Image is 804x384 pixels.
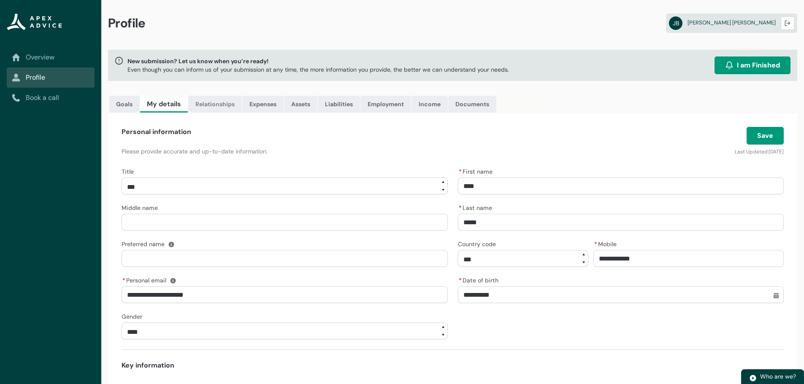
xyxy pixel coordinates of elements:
label: Middle name [122,202,161,212]
button: Save [747,127,784,145]
img: play.svg [749,374,757,382]
a: Goals [109,96,140,113]
a: Liabilities [318,96,360,113]
span: Gender [122,313,142,320]
a: Book a call [12,93,89,103]
button: Logout [781,16,794,30]
a: Assets [284,96,317,113]
label: First name [458,166,496,176]
p: Even though you can inform us of your submission at any time, the more information you provide, t... [127,65,509,74]
abbr: required [459,168,462,175]
a: Employment [360,96,411,113]
a: Relationships [188,96,242,113]
a: Overview [12,52,89,62]
h4: Personal information [122,127,191,137]
a: Documents [448,96,496,113]
nav: Sub page [7,47,95,108]
img: alarm.svg [725,61,734,70]
a: JB[PERSON_NAME] [PERSON_NAME] [666,13,797,33]
span: I am Finished [737,60,780,70]
h4: Key information [122,360,784,371]
label: Mobile [593,238,620,248]
span: Who are we? [760,373,796,380]
span: Title [122,168,134,175]
p: Please provide accurate and up-to-date information. [122,147,560,156]
label: Date of birth [458,274,502,285]
lightning-formatted-date-time: [DATE] [769,148,784,155]
span: Profile [108,15,146,31]
abbr: required [459,277,462,284]
label: Personal email [122,274,170,285]
a: My details [140,96,188,113]
abbr: required [594,240,597,248]
img: Apex Advice Group [7,13,62,30]
abbr: required [459,204,462,212]
abbr: JB [669,16,682,30]
span: New submission? Let us know when you’re ready! [127,57,509,65]
a: Income [411,96,448,113]
a: Expenses [242,96,284,113]
span: Country code [458,240,496,248]
abbr: required [122,277,125,284]
label: Preferred name [122,238,168,248]
a: Profile [12,73,89,83]
lightning-formatted-text: Last Updated: [735,148,769,155]
button: I am Finished [715,56,790,74]
label: Last name [458,202,495,212]
span: [PERSON_NAME] [PERSON_NAME] [688,19,776,26]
